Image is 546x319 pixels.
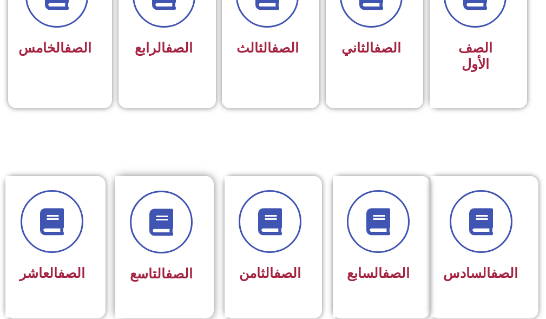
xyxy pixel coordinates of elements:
span: التاسع [130,266,193,282]
a: الصف [58,265,85,281]
span: الخامس [18,40,91,56]
span: الثامن [239,265,301,281]
span: السابع [347,265,410,281]
span: الثالث [236,40,299,56]
a: الصف [272,40,299,56]
a: الصف [166,40,193,56]
span: العاشر [19,265,85,281]
a: الصف [383,265,410,281]
a: الصف [374,40,401,56]
span: الثاني [341,40,401,56]
span: السادس [443,265,518,281]
a: الصف [64,40,91,56]
span: الرابع [135,40,193,56]
a: الصف [491,265,518,281]
a: الصف [166,266,193,282]
a: الصف [274,265,301,281]
span: الصف الأول [458,40,492,72]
